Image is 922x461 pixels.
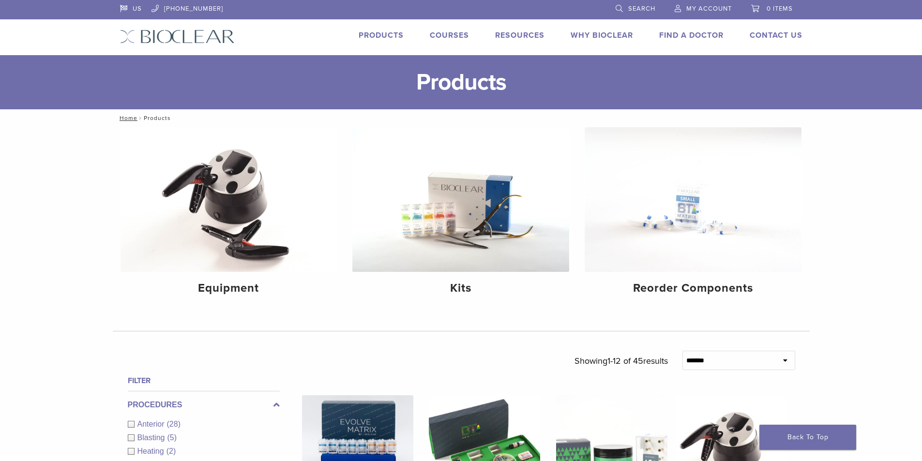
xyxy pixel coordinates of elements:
span: 0 items [767,5,793,13]
a: Contact Us [750,30,802,40]
img: Bioclear [120,30,235,44]
span: My Account [686,5,732,13]
p: Showing results [574,351,668,371]
a: Products [359,30,404,40]
img: Reorder Components [585,127,801,272]
span: (5) [167,433,177,442]
h4: Kits [360,280,561,297]
a: Home [117,115,137,121]
span: (2) [166,447,176,455]
a: Kits [352,127,569,303]
span: (28) [167,420,181,428]
img: Equipment [121,127,337,272]
a: Equipment [121,127,337,303]
a: Why Bioclear [571,30,633,40]
span: / [137,116,144,120]
a: Courses [430,30,469,40]
span: Search [628,5,655,13]
a: Find A Doctor [659,30,724,40]
span: 1-12 of 45 [607,356,643,366]
h4: Equipment [128,280,330,297]
h4: Filter [128,375,280,387]
h4: Reorder Components [592,280,794,297]
a: Back To Top [759,425,856,450]
label: Procedures [128,399,280,411]
a: Resources [495,30,544,40]
span: Anterior [137,420,167,428]
nav: Products [113,109,810,127]
span: Blasting [137,433,167,442]
img: Kits [352,127,569,272]
a: Reorder Components [585,127,801,303]
span: Heating [137,447,166,455]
